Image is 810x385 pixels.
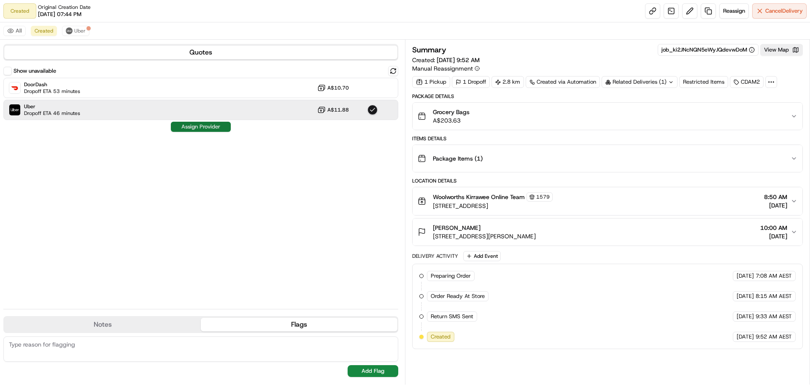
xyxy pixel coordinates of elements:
button: A$10.70 [317,84,349,92]
span: 10:00 AM [760,224,787,232]
span: Dropoff ETA 46 minutes [24,110,80,117]
div: Delivery Activity [412,253,458,259]
span: A$10.70 [327,85,349,91]
span: Cancel Delivery [765,7,803,15]
span: [DATE] [760,232,787,240]
a: 📗Knowledge Base [5,119,68,134]
button: Woolworths Kirrawee Online Team1579[STREET_ADDRESS]8:50 AM[DATE] [413,187,802,215]
h3: Summary [412,46,446,54]
button: Quotes [4,46,397,59]
button: [PERSON_NAME][STREET_ADDRESS][PERSON_NAME]10:00 AM[DATE] [413,218,802,246]
button: Reassign [719,3,749,19]
span: A$203.63 [433,116,470,125]
span: [DATE] [737,333,754,341]
button: All [3,26,26,36]
span: 1579 [536,194,550,200]
button: Assign Provider [171,122,231,132]
div: 2.8 km [491,76,524,88]
button: A$11.88 [317,106,349,114]
span: Reassign [723,7,745,15]
p: Welcome 👋 [8,34,154,47]
span: Created [35,27,53,34]
span: Dropoff ETA 53 minutes [24,88,80,95]
span: Preparing Order [431,272,471,280]
a: Created via Automation [526,76,600,88]
img: DoorDash [9,82,20,93]
span: [DATE] [764,201,787,210]
span: Package Items ( 1 ) [433,154,483,163]
button: Uber [62,26,89,36]
div: Start new chat [29,81,138,89]
input: Clear [22,55,139,63]
button: Flags [201,318,397,331]
label: Show unavailable [13,67,56,75]
button: Created [31,26,57,36]
a: Powered byPylon [59,143,102,150]
img: Nash [8,8,25,25]
span: Grocery Bags [433,108,470,116]
span: Order Ready At Store [431,292,485,300]
button: Manual Reassignment [412,64,480,73]
button: Package Items (1) [413,145,802,172]
div: Location Details [412,177,803,184]
span: [PERSON_NAME] [433,224,481,232]
button: job_ki2JNcNQN5eWyJQdevwDoM [661,46,755,54]
div: Package Details [412,93,803,100]
div: 💻 [71,123,78,130]
button: Add Flag [348,365,398,377]
span: API Documentation [80,123,135,131]
button: Grocery BagsA$203.63 [413,103,802,130]
span: [DATE] [737,313,754,320]
span: [DATE] [737,272,754,280]
span: [DATE] 07:44 PM [38,11,81,18]
a: 💻API Documentation [68,119,139,134]
button: Notes [4,318,201,331]
div: Items Details [412,135,803,142]
span: 7:08 AM AEST [756,272,792,280]
span: DoorDash [24,81,80,88]
img: uber-new-logo.jpeg [66,27,73,34]
div: 1 Dropoff [452,76,490,88]
div: Restricted Items [679,76,728,88]
div: We're available if you need us! [29,89,107,96]
div: Related Deliveries (1) [602,76,678,88]
span: Pylon [84,143,102,150]
span: Knowledge Base [17,123,65,131]
div: CDAM2 [730,76,764,88]
span: Manual Reassignment [412,64,473,73]
span: A$11.88 [327,106,349,113]
button: Start new chat [143,83,154,93]
button: Add Event [463,251,501,261]
span: Uber [24,103,80,110]
span: 9:52 AM AEST [756,333,792,341]
span: [DATE] [737,292,754,300]
div: 📗 [8,123,15,130]
span: Created [431,333,451,341]
img: 1736555255976-a54dd68f-1ca7-489b-9aae-adbdc363a1c4 [8,81,24,96]
span: [STREET_ADDRESS][PERSON_NAME] [433,232,536,240]
span: Uber [74,27,86,34]
span: [STREET_ADDRESS] [433,202,553,210]
span: Original Creation Date [38,4,91,11]
span: [DATE] 9:52 AM [437,56,480,64]
span: 8:50 AM [764,193,787,201]
button: CancelDelivery [752,3,807,19]
span: Return SMS Sent [431,313,473,320]
span: 9:33 AM AEST [756,313,792,320]
span: Woolworths Kirrawee Online Team [433,193,525,201]
span: Created: [412,56,480,64]
div: 1 Pickup [412,76,450,88]
span: 8:15 AM AEST [756,292,792,300]
img: Uber [9,104,20,115]
button: View Map [760,44,803,56]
